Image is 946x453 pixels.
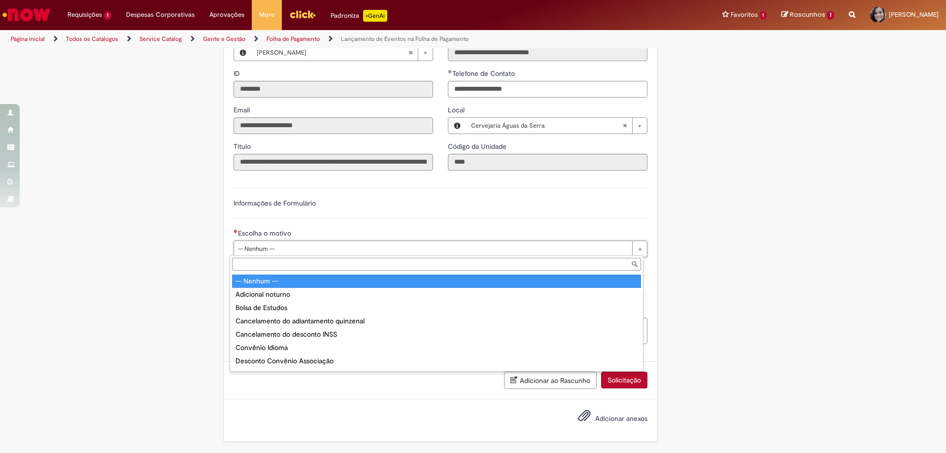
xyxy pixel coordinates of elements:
div: -- Nenhum -- [232,275,641,288]
div: Adicional noturno [232,288,641,301]
ul: Escolha o motivo [230,273,643,371]
div: Bolsa de Estudos [232,301,641,314]
div: Cancelamento do desconto INSS [232,328,641,341]
div: Cancelamento do adiantamento quinzenal [232,314,641,328]
div: Convênio Idioma [232,341,641,354]
div: Desconto de crachá [232,368,641,381]
div: Desconto Convênio Associação [232,354,641,368]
